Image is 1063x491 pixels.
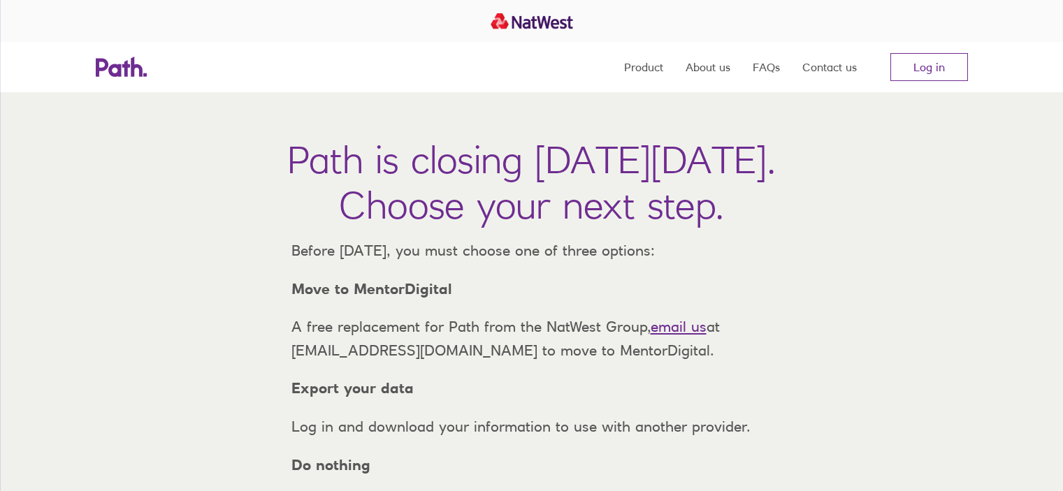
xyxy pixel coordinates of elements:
[753,42,780,92] a: FAQs
[291,379,414,397] strong: Export your data
[686,42,730,92] a: About us
[291,456,370,474] strong: Do nothing
[280,239,783,263] p: Before [DATE], you must choose one of three options:
[287,137,776,228] h1: Path is closing [DATE][DATE]. Choose your next step.
[802,42,857,92] a: Contact us
[624,42,663,92] a: Product
[280,315,783,362] p: A free replacement for Path from the NatWest Group, at [EMAIL_ADDRESS][DOMAIN_NAME] to move to Me...
[890,53,968,81] a: Log in
[291,280,452,298] strong: Move to MentorDigital
[280,415,783,439] p: Log in and download your information to use with another provider.
[651,318,707,335] a: email us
